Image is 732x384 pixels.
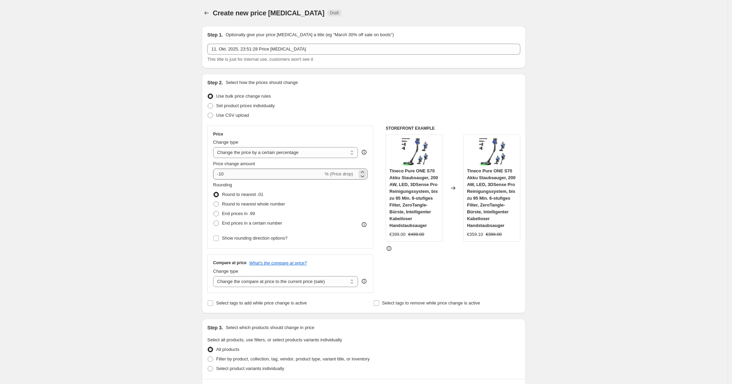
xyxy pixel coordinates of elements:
[207,79,223,86] h2: Step 2.
[207,324,223,331] h2: Step 3.
[213,140,238,145] span: Change type
[361,149,368,156] div: help
[213,169,323,180] input: -15
[222,211,255,216] span: End prices in .99
[226,79,298,86] p: Select how the prices should change
[222,192,263,197] span: Round to nearest .01
[408,231,424,238] strike: €499.00
[389,231,405,238] div: €399.00
[207,31,223,38] h2: Step 1.
[222,201,285,207] span: Round to nearest whole number
[216,94,271,99] span: Use bulk price change rules
[389,168,438,228] span: Tineco Pure ONE S70 Akku Staubsauger, 200 AW, LED, 3DSense Pro Reinigungssystem, bis zu 95 Min. 6...
[401,138,428,166] img: 61S2nhoChCL_80x.jpg
[213,260,247,266] h3: Compare at price
[382,300,480,305] span: Select tags to remove while price change is active
[213,269,238,274] span: Change type
[222,236,287,241] span: Show rounding direction options?
[361,278,368,285] div: help
[202,8,211,18] button: Price change jobs
[213,131,223,137] h3: Price
[216,113,249,118] span: Use CSV upload
[467,168,516,228] span: Tineco Pure ONE S70 Akku Staubsauger, 200 AW, LED, 3DSense Pro Reinigungssystem, bis zu 95 Min. 6...
[478,138,505,166] img: 61S2nhoChCL_80x.jpg
[216,300,307,305] span: Select tags to add while price change is active
[325,171,353,176] span: % (Price drop)
[330,10,339,16] span: Draft
[207,44,520,55] input: 30% off holiday sale
[249,260,307,266] button: What's the compare at price?
[207,57,313,62] span: This title is just for internal use, customers won't see it
[207,337,342,342] span: Select all products, use filters, or select products variants individually
[222,221,282,226] span: End prices in a certain number
[386,126,520,131] h6: STOREFRONT EXAMPLE
[467,231,483,238] div: €359.10
[216,347,239,352] span: All products
[213,9,325,17] span: Create new price [MEDICAL_DATA]
[213,161,255,166] span: Price change amount
[216,366,284,371] span: Select product variants individually
[226,31,394,38] p: Optionally give your price [MEDICAL_DATA] a title (eg "March 30% off sale on boots")
[216,103,275,108] span: Set product prices individually
[213,182,232,187] span: Rounding
[486,231,502,238] strike: €399.00
[216,356,370,361] span: Filter by product, collection, tag, vendor, product type, variant title, or inventory
[226,324,314,331] p: Select which products should change in price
